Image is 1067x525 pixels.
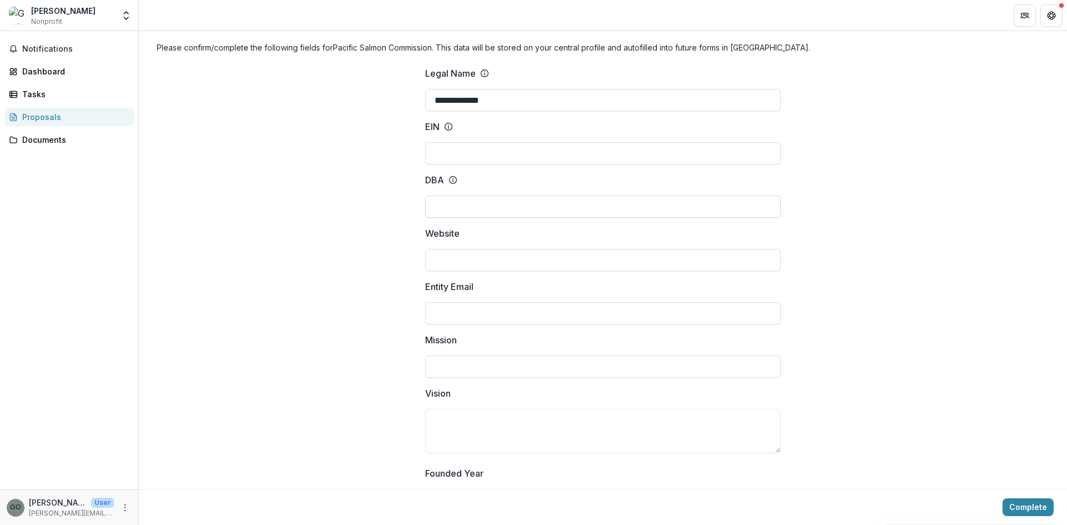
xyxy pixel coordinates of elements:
[1014,4,1036,27] button: Partners
[22,134,125,146] div: Documents
[31,17,62,27] span: Nonprofit
[157,42,1049,53] h4: Please confirm/complete the following fields for Pacific Salmon Commission . This data will be st...
[425,173,444,187] p: DBA
[425,387,451,400] p: Vision
[22,66,125,77] div: Dashboard
[10,504,21,511] div: Greig Oldford
[425,67,476,80] p: Legal Name
[29,508,114,518] p: [PERSON_NAME][EMAIL_ADDRESS][PERSON_NAME][DOMAIN_NAME]
[4,131,134,149] a: Documents
[118,501,132,514] button: More
[4,85,134,103] a: Tasks
[425,227,460,240] p: Website
[425,333,457,347] p: Mission
[22,88,125,100] div: Tasks
[29,497,87,508] p: [PERSON_NAME]
[425,280,473,293] p: Entity Email
[4,40,134,58] button: Notifications
[22,111,125,123] div: Proposals
[91,498,114,508] p: User
[9,7,27,24] img: Greig Oldford
[425,467,483,480] p: Founded Year
[4,62,134,81] a: Dashboard
[31,5,96,17] div: [PERSON_NAME]
[22,44,129,54] span: Notifications
[425,120,440,133] p: EIN
[1040,4,1063,27] button: Get Help
[1003,498,1054,516] button: Complete
[4,108,134,126] a: Proposals
[118,4,134,27] button: Open entity switcher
